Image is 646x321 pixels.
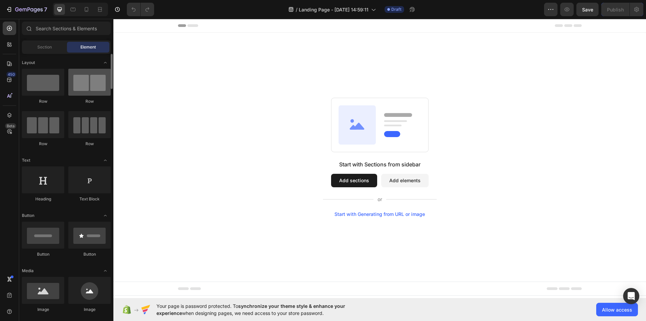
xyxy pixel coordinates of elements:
button: Save [576,3,599,16]
span: Allow access [602,306,632,313]
div: Beta [5,123,16,129]
span: synchronize your theme style & enhance your experience [156,303,345,316]
button: Add elements [268,155,315,168]
div: Row [22,98,64,104]
span: Save [582,7,593,12]
div: Button [22,251,64,257]
button: Publish [601,3,630,16]
button: Allow access [596,303,638,316]
span: Media [22,268,34,274]
p: 7 [44,5,47,13]
div: Text Block [68,196,111,202]
span: Toggle open [100,265,111,276]
div: Row [22,141,64,147]
span: Button [22,213,34,219]
div: Row [68,98,111,104]
span: Landing Page - [DATE] 14:59:11 [299,6,368,13]
div: Image [68,307,111,313]
button: 7 [3,3,50,16]
div: 450 [6,72,16,77]
span: / [296,6,297,13]
div: Undo/Redo [127,3,154,16]
span: Your page is password protected. To when designing pages, we need access to your store password. [156,302,371,317]
div: Publish [607,6,624,13]
span: Toggle open [100,210,111,221]
div: Open Intercom Messenger [623,288,639,304]
span: Layout [22,60,35,66]
span: Draft [391,6,401,12]
span: Toggle open [100,155,111,166]
span: Toggle open [100,57,111,68]
span: Text [22,157,30,163]
input: Search Sections & Elements [22,22,111,35]
iframe: Design area [113,19,646,298]
div: Start with Sections from sidebar [226,141,307,150]
div: Heading [22,196,64,202]
div: Button [68,251,111,257]
div: Row [68,141,111,147]
div: Image [22,307,64,313]
span: Section [37,44,52,50]
span: Element [80,44,96,50]
div: Start with Generating from URL or image [221,193,312,198]
button: Add sections [218,155,264,168]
